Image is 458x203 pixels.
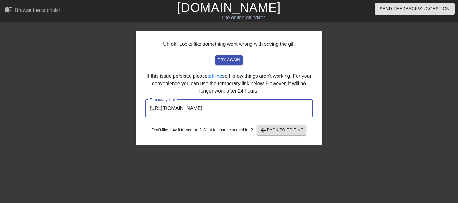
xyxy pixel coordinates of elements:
[259,127,267,134] span: arrow_back
[5,6,60,16] a: Browse the tutorials!
[215,55,243,65] button: try again
[380,5,450,13] span: Send Feedback/Suggestion
[218,57,240,64] span: try again
[177,1,281,14] a: [DOMAIN_NAME]
[257,125,306,135] button: Back to Editing
[145,100,313,117] input: bare
[375,3,455,15] button: Send Feedback/Suggestion
[259,127,304,134] span: Back to Editing
[156,14,331,21] div: The online gif editor
[5,6,12,13] span: menu_book
[208,73,222,79] a: tell me
[136,31,322,145] div: Uh oh. Looks like something went wrong with saving the gif. If this issue persists, please so I k...
[145,125,313,135] div: Don't like how it turned out? Want to change something?
[15,7,60,13] div: Browse the tutorials!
